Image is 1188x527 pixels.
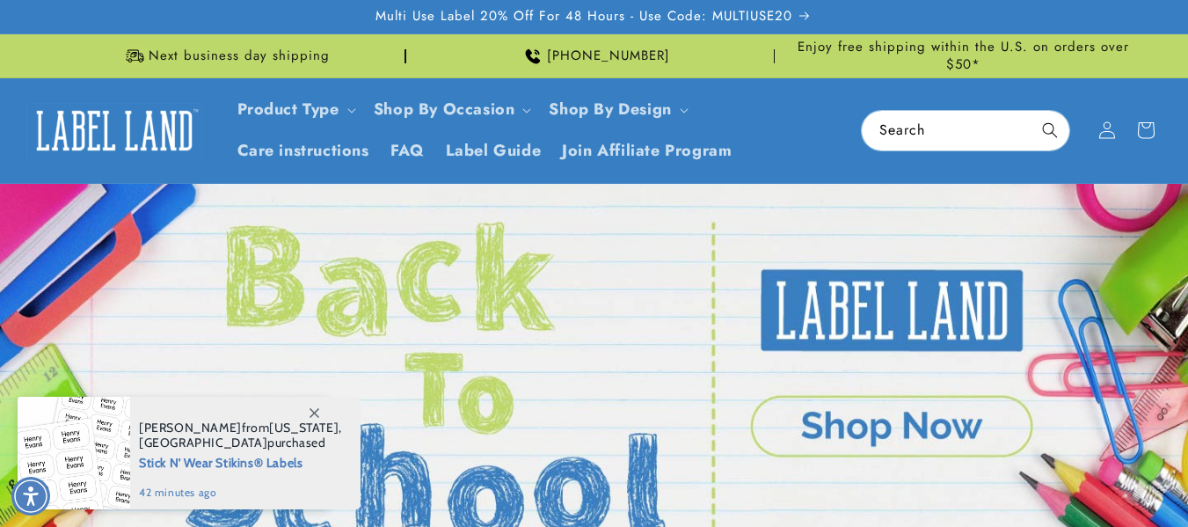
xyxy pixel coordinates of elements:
button: Search [1031,111,1069,150]
summary: Shop By Design [538,89,695,130]
summary: Product Type [227,89,363,130]
div: Accessibility Menu [11,477,50,516]
a: Label Guide [435,130,552,172]
iframe: Gorgias live chat messenger [1012,451,1170,509]
a: Join Affiliate Program [551,130,742,172]
span: Label Guide [446,141,542,161]
span: Next business day shipping [149,48,330,65]
div: Announcement [44,34,406,77]
a: Label Land [20,97,209,165]
span: [GEOGRAPHIC_DATA] [139,435,267,450]
span: Shop By Occasion [374,99,515,120]
span: Multi Use Label 20% Off For 48 Hours - Use Code: MULTIUSE20 [375,8,792,26]
img: Label Land [26,103,202,157]
a: Care instructions [227,130,380,172]
div: Announcement [413,34,776,77]
span: Stick N' Wear Stikins® Labels [139,450,342,472]
span: Join Affiliate Program [562,141,732,161]
span: Care instructions [237,141,369,161]
summary: Shop By Occasion [363,89,539,130]
span: [PERSON_NAME] [139,420,242,436]
a: FAQ [380,130,435,172]
span: Enjoy free shipping within the U.S. on orders over $50* [782,39,1144,73]
div: Announcement [782,34,1144,77]
span: from , purchased [139,421,342,450]
span: [US_STATE] [269,420,339,436]
span: [PHONE_NUMBER] [547,48,670,65]
a: Product Type [237,98,339,121]
span: 42 minutes ago [139,485,342,501]
span: FAQ [390,141,425,161]
a: Shop By Design [549,98,671,121]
